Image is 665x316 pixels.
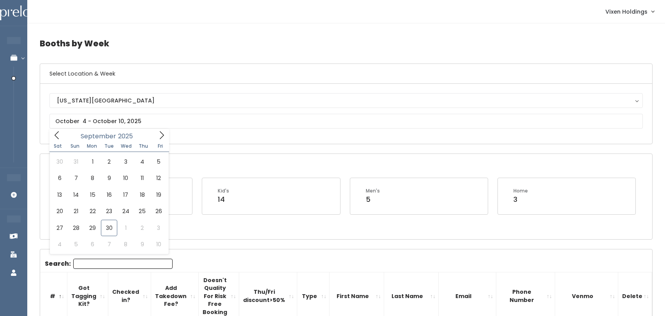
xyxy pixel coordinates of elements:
[134,187,150,203] span: September 18, 2025
[598,3,662,20] a: Vixen Holdings
[84,144,101,148] span: Mon
[117,187,134,203] span: September 17, 2025
[101,220,117,236] span: September 30, 2025
[51,187,68,203] span: September 13, 2025
[85,154,101,170] span: September 1, 2025
[51,236,68,252] span: October 4, 2025
[150,154,167,170] span: September 5, 2025
[68,236,84,252] span: October 5, 2025
[68,154,84,170] span: August 31, 2025
[218,194,229,205] div: 14
[134,203,150,219] span: September 25, 2025
[40,33,653,54] h4: Booths by Week
[513,194,528,205] div: 3
[101,144,118,148] span: Tue
[85,170,101,186] span: September 8, 2025
[85,236,101,252] span: October 6, 2025
[68,170,84,186] span: September 7, 2025
[49,114,643,129] input: October 4 - October 10, 2025
[150,220,167,236] span: October 3, 2025
[51,203,68,219] span: September 20, 2025
[150,236,167,252] span: October 10, 2025
[57,96,635,105] div: [US_STATE][GEOGRAPHIC_DATA]
[45,259,173,269] label: Search:
[101,236,117,252] span: October 7, 2025
[40,64,652,84] h6: Select Location & Week
[68,203,84,219] span: September 21, 2025
[101,203,117,219] span: September 23, 2025
[117,220,134,236] span: October 1, 2025
[117,203,134,219] span: September 24, 2025
[150,187,167,203] span: September 19, 2025
[134,154,150,170] span: September 4, 2025
[605,7,647,16] span: Vixen Holdings
[68,187,84,203] span: September 14, 2025
[135,144,152,148] span: Thu
[134,236,150,252] span: October 9, 2025
[513,187,528,194] div: Home
[49,144,67,148] span: Sat
[150,203,167,219] span: September 26, 2025
[51,220,68,236] span: September 27, 2025
[73,259,173,269] input: Search:
[134,170,150,186] span: September 11, 2025
[81,133,116,139] span: September
[134,220,150,236] span: October 2, 2025
[116,131,139,141] input: Year
[117,154,134,170] span: September 3, 2025
[85,203,101,219] span: September 22, 2025
[101,154,117,170] span: September 2, 2025
[366,187,380,194] div: Men's
[67,144,84,148] span: Sun
[51,154,68,170] span: August 30, 2025
[68,220,84,236] span: September 28, 2025
[49,93,643,108] button: [US_STATE][GEOGRAPHIC_DATA]
[150,170,167,186] span: September 12, 2025
[152,144,169,148] span: Fri
[366,194,380,205] div: 5
[85,220,101,236] span: September 29, 2025
[218,187,229,194] div: Kid's
[117,170,134,186] span: September 10, 2025
[118,144,135,148] span: Wed
[101,187,117,203] span: September 16, 2025
[85,187,101,203] span: September 15, 2025
[101,170,117,186] span: September 9, 2025
[117,236,134,252] span: October 8, 2025
[51,170,68,186] span: September 6, 2025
